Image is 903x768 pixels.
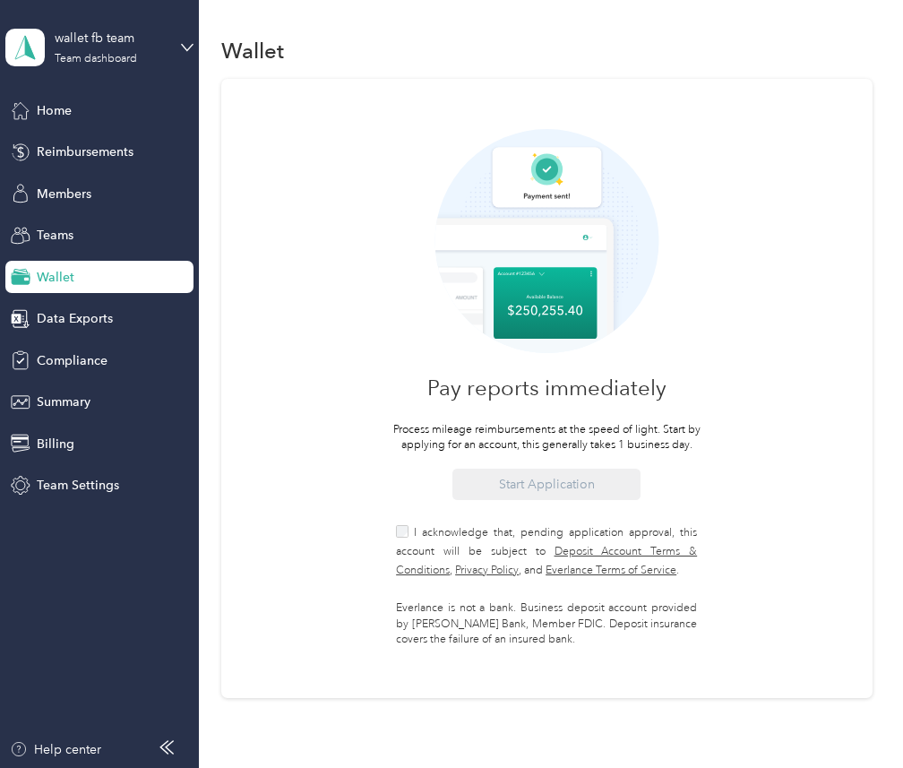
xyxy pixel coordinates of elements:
[390,422,703,453] p: Process mileage reimbursements at the speed of light. Start by applying for an account, this gene...
[396,526,697,577] span: I acknowledge that, pending application approval, this account will be subject to , , and .
[221,41,284,60] h1: Wallet
[427,378,666,397] p: Pay reports immediately
[55,54,137,65] div: Team dashboard
[396,545,697,577] a: Deposit Account Terms & Conditions
[37,101,72,120] span: Home
[37,393,90,411] span: Summary
[396,600,697,648] div: Everlance is not a bank. Business deposit account provided by [PERSON_NAME] Bank, Member FDIC. De...
[37,351,107,370] span: Compliance
[546,564,676,577] a: Everlance Terms of Service
[37,185,91,203] span: Members
[37,309,113,328] span: Data Exports
[455,564,519,577] a: Privacy Policy
[37,142,133,161] span: Reimbursements
[37,435,74,453] span: Billing
[55,29,167,47] div: wallet fb team
[37,476,119,495] span: Team Settings
[37,226,73,245] span: Teams
[396,525,408,538] input: I acknowledge that, pending application approval, this account will be subject to Deposit Account...
[37,268,74,287] span: Wallet
[10,740,101,759] button: Help center
[803,668,903,768] iframe: Everlance-gr Chat Button Frame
